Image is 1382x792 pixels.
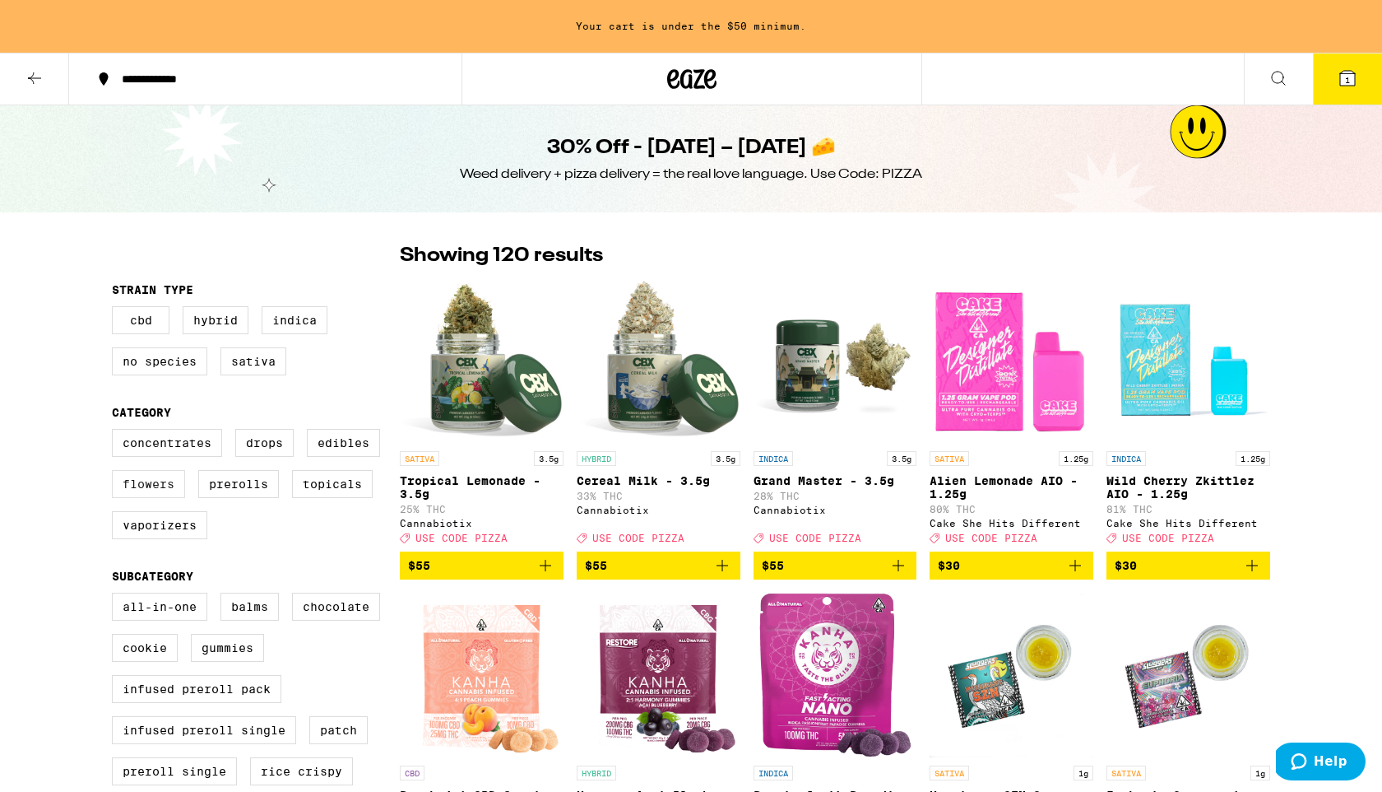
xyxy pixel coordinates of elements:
label: Vaporizers [112,511,207,539]
p: INDICA [754,766,793,780]
p: Wild Cherry Zkittlez AIO - 1.25g [1106,474,1270,501]
p: Cereal Milk - 3.5g [577,474,740,487]
label: All-In-One [112,593,207,621]
h1: 30% Off - [DATE] – [DATE] 🧀 [547,134,836,162]
p: 3.5g [534,451,563,466]
span: USE CODE PIZZA [945,533,1037,543]
label: Infused Preroll Single [112,716,296,744]
img: Cannabiotix - Tropical Lemonade - 3.5g [400,278,563,443]
img: Sluggers - Euphoria Sauce - 1g [1106,593,1270,757]
span: USE CODE PIZZA [592,533,684,543]
span: $30 [1115,559,1137,572]
p: SATIVA [400,451,439,466]
p: INDICA [1106,451,1146,466]
a: Open page for Grand Master - 3.5g from Cannabiotix [754,278,917,552]
legend: Category [112,406,171,419]
span: USE CODE PIZZA [415,533,508,543]
button: Add to bag [400,552,563,580]
label: Chocolate [292,593,380,621]
label: Hybrid [183,306,248,334]
p: SATIVA [930,451,969,466]
label: Indica [262,306,327,334]
span: $55 [585,559,607,572]
p: Grand Master - 3.5g [754,474,917,487]
label: Drops [235,429,294,457]
span: USE CODE PIZZA [1122,533,1214,543]
div: Cannabiotix [577,505,740,515]
p: INDICA [754,451,793,466]
label: Preroll Single [112,757,237,785]
img: Kanha - Passionfruit Paradise Nano Gummies [758,593,911,757]
p: SATIVA [1106,766,1146,780]
p: 1g [1074,766,1093,780]
p: Tropical Lemonade - 3.5g [400,474,563,501]
button: Add to bag [930,552,1093,580]
label: Edibles [307,429,380,457]
p: HYBRID [577,766,616,780]
p: 80% THC [930,504,1093,515]
p: 33% THC [577,491,740,501]
label: Rice Crispy [250,757,353,785]
button: Add to bag [577,552,740,580]
div: Cannabiotix [400,518,563,529]
a: Open page for Cereal Milk - 3.5g from Cannabiotix [577,278,740,552]
p: 3.5g [887,451,916,466]
p: HYBRID [577,451,616,466]
legend: Strain Type [112,283,193,296]
button: 1 [1313,54,1382,105]
label: Topicals [292,470,373,498]
img: Sluggers - Hurricane SZN Sauce - 1g [930,593,1093,757]
div: Cake She Hits Different [930,518,1093,529]
img: Cannabiotix - Cereal Milk - 3.5g [577,278,740,443]
p: 1.25g [1236,451,1270,466]
p: 1g [1250,766,1270,780]
p: 81% THC [1106,504,1270,515]
label: Sativa [220,347,286,375]
iframe: Opens a widget where you can find more information [1276,743,1366,784]
div: Cannabiotix [754,505,917,515]
label: Infused Preroll Pack [112,675,281,703]
legend: Subcategory [112,570,193,583]
label: Cookie [112,634,178,662]
img: Kanha - Harmony Acai Blueberry 2:1 CBG Gummies [577,593,738,757]
p: 25% THC [400,504,563,515]
div: Weed delivery + pizza delivery = the real love language. Use Code: PIZZA [460,165,922,184]
label: Flowers [112,470,185,498]
p: 3.5g [711,451,740,466]
img: Cake She Hits Different - Wild Cherry Zkittlez AIO - 1.25g [1106,278,1270,443]
p: 28% THC [754,491,917,501]
a: Open page for Tropical Lemonade - 3.5g from Cannabiotix [400,278,563,552]
label: Prerolls [198,470,279,498]
label: Balms [220,593,279,621]
a: Open page for Alien Lemonade AIO - 1.25g from Cake She Hits Different [930,278,1093,552]
p: 1.25g [1059,451,1093,466]
button: Add to bag [754,552,917,580]
label: No Species [112,347,207,375]
img: Kanha - Peach 4:1 CBD Gummies [401,593,562,757]
p: SATIVA [930,766,969,780]
a: Open page for Wild Cherry Zkittlez AIO - 1.25g from Cake She Hits Different [1106,278,1270,552]
img: Cannabiotix - Grand Master - 3.5g [754,278,917,443]
label: CBD [112,306,169,334]
div: Cake She Hits Different [1106,518,1270,529]
button: Add to bag [1106,552,1270,580]
img: Cake She Hits Different - Alien Lemonade AIO - 1.25g [930,278,1093,443]
label: Gummies [191,634,264,662]
p: Alien Lemonade AIO - 1.25g [930,474,1093,501]
span: $55 [762,559,784,572]
p: CBD [400,766,424,780]
label: Patch [309,716,368,744]
span: USE CODE PIZZA [769,533,861,543]
span: 1 [1345,75,1350,85]
span: $30 [938,559,960,572]
label: Concentrates [112,429,222,457]
p: Showing 120 results [400,242,603,270]
span: $55 [408,559,430,572]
